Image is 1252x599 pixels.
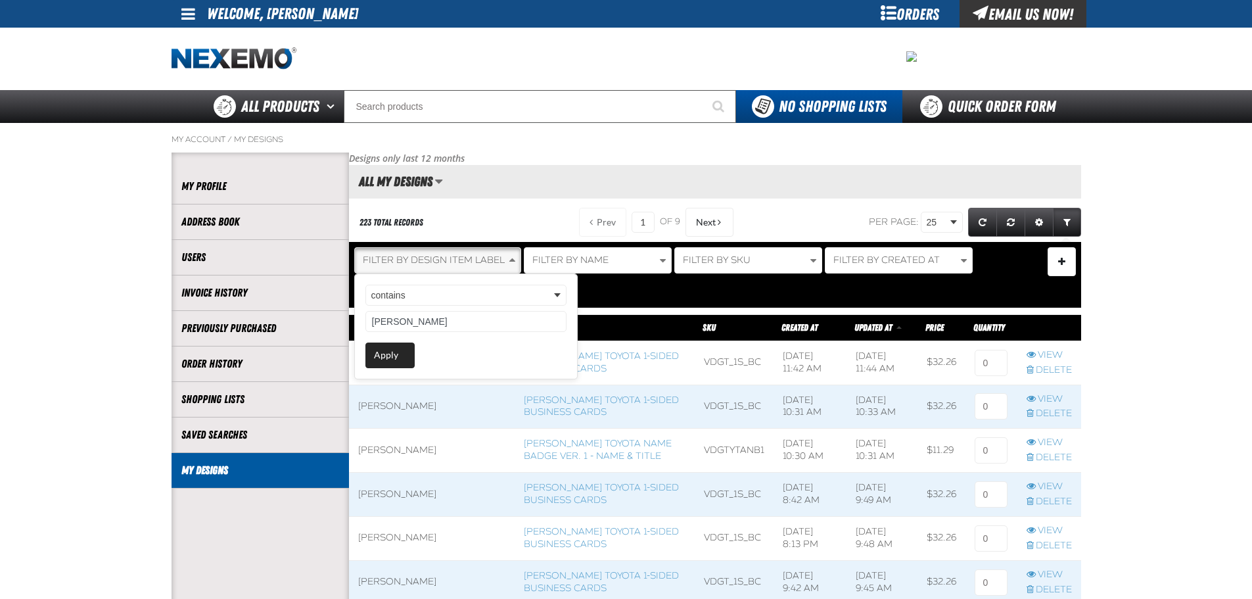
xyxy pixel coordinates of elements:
[1027,496,1072,508] a: Delete row action
[181,427,339,443] a: Saved Searches
[181,356,339,371] a: Order History
[349,153,1081,165] p: Designs only last 12 months
[172,47,296,70] a: Home
[1048,247,1076,276] button: Expand or Collapse Filter Management drop-down
[703,90,736,123] button: Start Searching
[524,570,679,594] a: [PERSON_NAME] Toyota 1-sided Business Cards
[696,217,716,228] span: Next Page
[774,429,846,473] td: [DATE] 10:30 AM
[1027,569,1072,581] a: View row action
[524,482,679,506] a: [PERSON_NAME] Toyota 1-sided Business Cards
[349,429,515,473] td: [PERSON_NAME]
[1027,393,1072,406] a: View row action
[902,90,1080,123] a: Quick Order Form
[695,516,774,560] td: VDGT_1S_BC
[349,516,515,560] td: [PERSON_NAME]
[925,322,944,333] span: Price
[354,274,578,379] div: Filter By Design Item Label
[975,393,1008,419] input: 0
[181,250,339,265] a: Users
[869,216,919,228] span: Per page:
[1027,364,1072,377] a: Delete row action
[695,473,774,517] td: VDGT_1S_BC
[917,473,965,517] td: $32.26
[172,134,225,145] a: My Account
[975,350,1008,376] input: 0
[846,341,918,385] td: [DATE] 11:44 AM
[359,216,423,229] div: 223 total records
[322,90,344,123] button: Open All Products pages
[975,569,1008,596] input: 0
[181,179,339,194] a: My Profile
[349,385,515,429] td: [PERSON_NAME]
[854,322,892,333] span: Updated At
[181,214,339,229] a: Address Book
[854,322,894,333] a: Updated At
[241,95,319,118] span: All Products
[1025,208,1054,237] a: Expand or Collapse Grid Settings
[1053,208,1081,237] a: Expand or Collapse Grid Filters
[1027,584,1072,596] a: Delete row action
[434,170,443,193] button: Manage grid views. Current view is All My Designs
[227,134,232,145] span: /
[1027,452,1072,464] a: Delete row action
[354,247,521,274] button: Filter By Design Item Label
[344,90,736,123] input: Search
[1027,437,1072,449] a: View row action
[365,343,415,368] button: Apply Filter By Design Item Label
[917,516,965,560] td: $32.26
[833,254,940,266] span: Filter By Created At
[1058,262,1065,265] span: Manage Filters
[524,438,672,462] a: [PERSON_NAME] Toyota Name Badge Ver. 1 - Name & Title
[524,350,679,374] a: [PERSON_NAME] Toyota 1-sided Business Cards
[774,341,846,385] td: [DATE] 11:42 AM
[181,392,339,407] a: Shopping Lists
[917,385,965,429] td: $32.26
[1027,540,1072,552] a: Delete row action
[975,525,1008,552] input: 0
[371,289,551,302] span: contains
[349,174,432,189] h2: All My Designs
[917,341,965,385] td: $32.26
[172,134,1081,145] nav: Breadcrumbs
[181,285,339,300] a: Invoice History
[181,321,339,336] a: Previously Purchased
[1027,349,1072,362] a: View row action
[365,311,567,332] input: Design Item Label filter value
[781,322,818,333] a: Created At
[703,322,716,333] span: SKU
[996,208,1025,237] a: Reset grid action
[774,516,846,560] td: [DATE] 8:13 PM
[349,473,515,517] td: [PERSON_NAME]
[363,254,505,266] span: Filter By Design Item Label
[846,429,918,473] td: [DATE] 10:31 AM
[736,90,902,123] button: You do not have available Shopping Lists. Open to Create a New List
[632,212,655,233] input: Current page number
[1027,408,1072,420] a: Delete row action
[1027,481,1072,493] a: View row action
[1027,525,1072,537] a: View row action
[660,216,680,228] span: of 9
[774,473,846,517] td: [DATE] 8:42 AM
[973,322,1005,333] span: Quantity
[774,385,846,429] td: [DATE] 10:31 AM
[532,254,609,266] span: Filter By Name
[927,216,948,229] span: 25
[846,473,918,517] td: [DATE] 9:49 AM
[779,97,887,116] span: No Shopping Lists
[349,341,515,385] td: [PERSON_NAME]
[975,437,1008,464] input: 0
[234,134,283,145] a: My Designs
[846,385,918,429] td: [DATE] 10:33 AM
[181,463,339,478] a: My Designs
[975,481,1008,508] input: 0
[695,385,774,429] td: VDGT_1S_BC
[825,247,973,274] button: Filter By Created At
[524,526,679,550] a: [PERSON_NAME] Toyota 1-sided Business Cards
[695,429,774,473] td: VDGTYTANB1
[695,341,774,385] td: VDGT_1S_BC
[172,47,296,70] img: Nexemo logo
[968,208,997,237] a: Refresh grid action
[524,247,672,274] button: Filter By Name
